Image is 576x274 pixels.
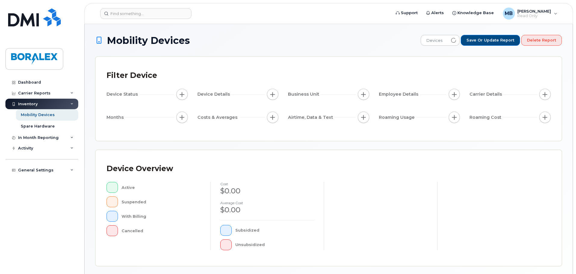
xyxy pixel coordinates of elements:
span: Mobility Devices [107,35,190,46]
span: Delete Report [527,38,556,43]
div: Unsubsidized [235,239,314,250]
button: Save or Update Report [461,35,520,46]
h4: Average cost [220,201,314,205]
span: Roaming Cost [469,114,503,121]
span: Airtime, Data & Text [288,114,335,121]
div: $0.00 [220,186,314,196]
div: Cancelled [122,225,201,236]
span: Device Status [107,91,140,97]
span: Device Details [197,91,232,97]
h4: cost [220,182,314,186]
div: Subsidized [235,225,314,236]
span: Save or Update Report [466,38,514,43]
span: Devices [421,35,448,46]
span: Roaming Usage [379,114,417,121]
span: Carrier Details [469,91,504,97]
span: Employee Details [379,91,420,97]
div: $0.00 [220,205,314,215]
div: Active [122,182,201,193]
span: Months [107,114,125,121]
button: Delete Report [521,35,562,46]
div: Suspended [122,196,201,207]
span: Business Unit [288,91,321,97]
div: Filter Device [107,68,157,83]
div: With Billing [122,211,201,222]
span: Costs & Averages [197,114,239,121]
div: Device Overview [107,161,173,177]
